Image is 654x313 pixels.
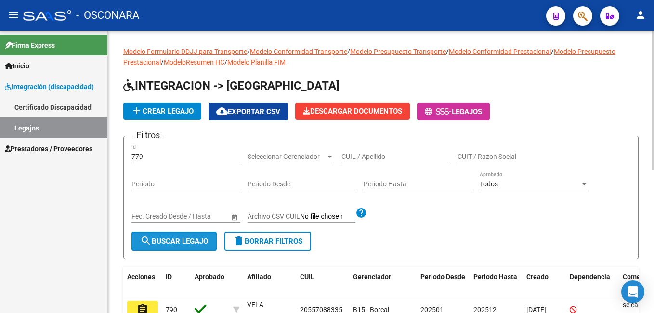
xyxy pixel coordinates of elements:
[123,103,201,120] button: Crear Legajo
[164,58,224,66] a: ModeloResumen HC
[131,212,167,221] input: Fecha inicio
[243,267,296,299] datatable-header-cell: Afiliado
[233,237,302,246] span: Borrar Filtros
[473,273,517,281] span: Periodo Hasta
[140,237,208,246] span: Buscar Legajo
[420,273,465,281] span: Periodo Desde
[224,232,311,251] button: Borrar Filtros
[175,212,222,221] input: Fecha fin
[570,273,610,281] span: Dependencia
[131,107,194,116] span: Crear Legajo
[303,107,402,116] span: Descargar Documentos
[247,273,271,281] span: Afiliado
[162,267,191,299] datatable-header-cell: ID
[350,48,446,55] a: Modelo Presupuesto Transporte
[355,207,367,219] mat-icon: help
[123,267,162,299] datatable-header-cell: Acciones
[5,40,55,51] span: Firma Express
[296,267,349,299] datatable-header-cell: CUIL
[417,267,470,299] datatable-header-cell: Periodo Desde
[635,9,646,21] mat-icon: person
[480,180,498,188] span: Todos
[140,235,152,247] mat-icon: search
[248,153,326,161] span: Seleccionar Gerenciador
[127,273,155,281] span: Acciones
[216,107,280,116] span: Exportar CSV
[449,48,551,55] a: Modelo Conformidad Prestacional
[349,267,417,299] datatable-header-cell: Gerenciador
[353,273,391,281] span: Gerenciador
[195,273,224,281] span: Aprobado
[295,103,410,120] button: Descargar Documentos
[209,103,288,120] button: Exportar CSV
[131,232,217,251] button: Buscar Legajo
[417,103,490,120] button: -Legajos
[566,267,619,299] datatable-header-cell: Dependencia
[5,81,94,92] span: Integración (discapacidad)
[233,235,245,247] mat-icon: delete
[470,267,523,299] datatable-header-cell: Periodo Hasta
[166,273,172,281] span: ID
[621,280,644,303] div: Open Intercom Messenger
[123,48,247,55] a: Modelo Formulario DDJJ para Transporte
[229,212,239,222] button: Open calendar
[216,105,228,117] mat-icon: cloud_download
[452,107,482,116] span: Legajos
[250,48,347,55] a: Modelo Conformidad Transporte
[123,79,340,92] span: INTEGRACION -> [GEOGRAPHIC_DATA]
[300,212,355,221] input: Archivo CSV CUIL
[76,5,139,26] span: - OSCONARA
[131,105,143,117] mat-icon: add
[526,273,549,281] span: Creado
[131,129,165,142] h3: Filtros
[227,58,286,66] a: Modelo Planilla FIM
[300,273,314,281] span: CUIL
[191,267,229,299] datatable-header-cell: Aprobado
[5,143,92,154] span: Prestadores / Proveedores
[523,267,566,299] datatable-header-cell: Creado
[248,212,300,220] span: Archivo CSV CUIL
[425,107,452,116] span: -
[8,9,19,21] mat-icon: menu
[5,61,29,71] span: Inicio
